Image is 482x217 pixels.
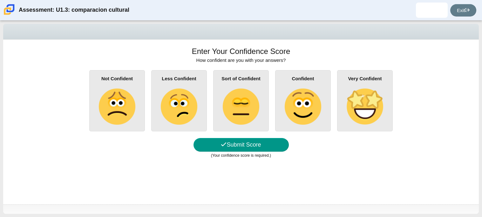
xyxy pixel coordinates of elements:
a: Exit [450,4,476,16]
b: Very Confident [348,76,382,81]
b: Sort of Confident [221,76,260,81]
small: (Your confidence score is required.) [211,153,271,158]
img: Carmen School of Science & Technology [3,3,16,16]
img: slightly-frowning-face.png [99,89,135,125]
img: slightly-smiling-face.png [285,89,321,125]
b: Less Confident [162,76,196,81]
b: Confident [292,76,314,81]
img: victoria.hernandez.s3VsaR [427,5,437,15]
a: Carmen School of Science & Technology [3,12,16,17]
img: confused-face.png [161,89,197,125]
img: star-struck-face.png [347,89,383,125]
span: How confident are you with your answers? [196,57,286,63]
b: Not Confident [101,76,133,81]
img: neutral-face.png [223,89,259,125]
h1: Enter Your Confidence Score [192,46,290,57]
button: Submit Score [193,138,289,152]
div: Assessment: U1.3: comparacion cultural [19,3,129,18]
